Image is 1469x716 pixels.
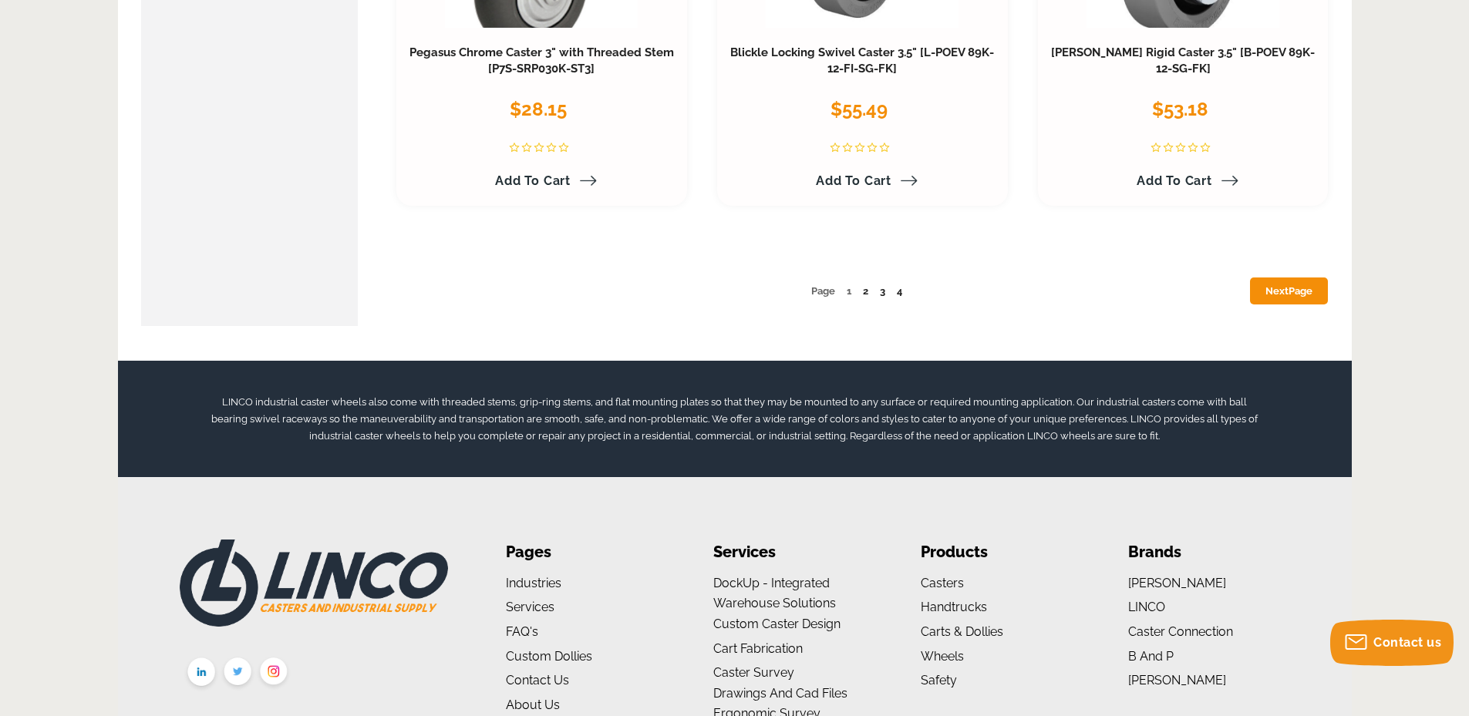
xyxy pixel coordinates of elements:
a: DockUp - Integrated Warehouse Solutions [713,576,836,611]
a: Cart Fabrication [713,641,803,656]
span: $28.15 [510,98,567,120]
a: About us [506,698,560,712]
li: Pages [506,540,667,565]
a: Add to Cart [486,168,597,194]
a: NextPage [1250,277,1328,304]
a: 4 [897,285,902,297]
a: [PERSON_NAME] [1128,576,1226,590]
a: [PERSON_NAME] Rigid Caster 3.5" [B-POEV 89K-12-SG-FK] [1051,45,1315,76]
a: Casters [921,576,964,590]
p: LINCO industrial caster wheels also come with threaded stems, grip-ring stems, and flat mounting ... [211,394,1259,444]
a: Carts & Dollies [921,624,1003,639]
a: [PERSON_NAME] [1128,673,1226,687]
a: B and P [1128,649,1174,664]
img: twitter.png [220,654,256,692]
span: $55.49 [831,98,888,120]
li: Brands [1128,540,1289,565]
a: Wheels [921,649,964,664]
a: 3 [880,285,885,297]
button: Contact us [1330,620,1454,666]
span: Add to Cart [816,173,891,188]
span: 1 [847,285,851,297]
li: Products [921,540,1082,565]
a: Caster Survey [713,665,794,680]
img: linkedin.png [184,654,220,693]
span: $53.18 [1152,98,1208,120]
a: Add to Cart [1127,168,1238,194]
a: Industries [506,576,561,590]
a: Caster Connection [1128,624,1233,639]
a: Custom Caster Design [713,617,841,631]
span: Page [811,285,835,297]
a: Pegasus Chrome Caster 3" with Threaded Stem [P7S-SRP030K-ST3] [409,45,674,76]
a: LINCO [1128,600,1165,614]
a: 2 [863,285,868,297]
img: instagram.png [256,654,292,692]
a: Custom Dollies [506,649,592,664]
a: Blickle Locking Swivel Caster 3.5" [L-POEV 89K-12-FI-SG-FK] [730,45,994,76]
span: Page [1289,285,1312,297]
a: Safety [921,673,957,687]
a: Contact Us [506,673,569,687]
a: Handtrucks [921,600,987,614]
a: Add to Cart [807,168,918,194]
a: FAQ's [506,624,538,639]
span: Add to Cart [495,173,571,188]
span: Contact us [1373,635,1441,650]
a: Services [506,600,554,614]
span: Add to Cart [1137,173,1212,188]
li: Services [713,540,874,565]
a: Drawings and Cad Files [713,686,847,701]
img: LINCO CASTERS & INDUSTRIAL SUPPLY [180,540,448,626]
